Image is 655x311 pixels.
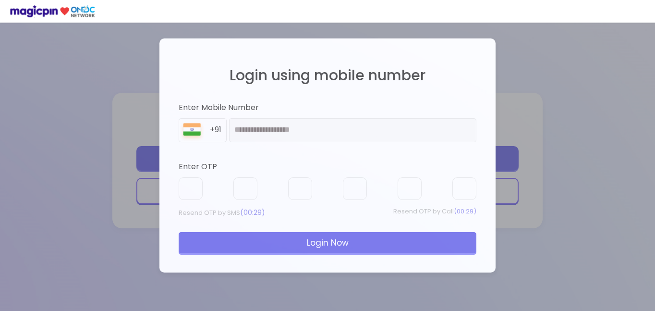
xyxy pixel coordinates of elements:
[179,162,476,173] div: Enter OTP
[179,232,476,253] div: Login Now
[210,124,226,136] div: +91
[179,121,205,142] img: 8BGLRPwvQ+9ZgAAAAASUVORK5CYII=
[10,5,95,18] img: ondc-logo-new-small.8a59708e.svg
[179,102,476,113] div: Enter Mobile Number
[179,67,476,83] h2: Login using mobile number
